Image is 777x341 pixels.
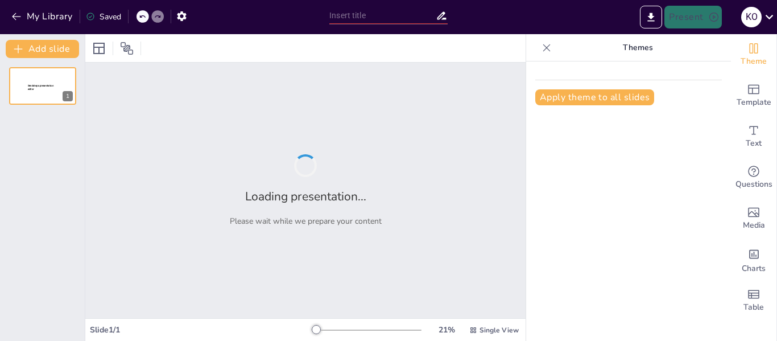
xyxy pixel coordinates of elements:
div: 1 [63,91,73,101]
button: Present [664,6,721,28]
span: Sendsteps presentation editor [28,84,53,91]
button: Apply theme to all slides [535,89,654,105]
span: Table [743,301,764,314]
span: Single View [480,326,519,335]
div: Add text boxes [731,116,776,157]
div: 21 % [433,324,460,335]
h2: Loading presentation... [245,188,366,204]
input: Insert title [329,7,436,24]
div: Layout [90,39,108,57]
div: Add ready made slides [731,75,776,116]
div: Saved [86,11,121,22]
span: Charts [742,262,766,275]
div: Slide 1 / 1 [90,324,312,335]
button: Export to PowerPoint [640,6,662,28]
span: Template [737,96,771,109]
span: Media [743,219,765,232]
div: Change the overall theme [731,34,776,75]
div: Add charts and graphs [731,239,776,280]
div: K O [741,7,762,27]
span: Position [120,42,134,55]
p: Please wait while we prepare your content [230,216,382,227]
div: Add a table [731,280,776,321]
div: 1 [9,67,76,105]
span: Text [746,137,762,150]
button: Add slide [6,40,79,58]
span: Questions [735,178,772,191]
button: K O [741,6,762,28]
span: Theme [741,55,767,68]
button: My Library [9,7,77,26]
div: Add images, graphics, shapes or video [731,198,776,239]
div: Get real-time input from your audience [731,157,776,198]
p: Themes [556,34,720,61]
